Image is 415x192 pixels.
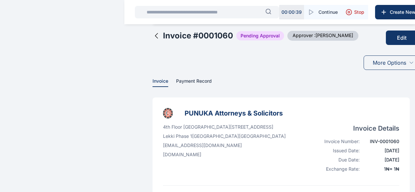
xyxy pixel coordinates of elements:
[317,166,360,172] div: Exchange Rate:
[163,108,173,118] img: businessLogo
[163,31,233,41] h2: Invoice # 0001060
[176,78,212,85] span: Payment Record
[318,9,338,15] span: Continue
[364,147,399,154] div: [DATE]
[163,133,286,139] p: Lekki Phase 1 [GEOGRAPHIC_DATA] [GEOGRAPHIC_DATA]
[342,5,368,19] button: Stop
[281,9,302,15] p: 00 : 00 : 39
[364,166,399,172] div: 1 ₦ = 1 ₦
[153,78,168,85] span: Invoice
[304,5,342,19] button: Continue
[163,142,286,149] p: [EMAIL_ADDRESS][DOMAIN_NAME]
[163,124,286,130] p: 4th Floor [GEOGRAPHIC_DATA][STREET_ADDRESS]
[373,59,406,67] span: More Options
[185,108,283,118] h3: PUNUKA Attorneys & Solicitors
[236,31,284,40] span: Pending Approval
[364,138,399,145] div: INV-0001060
[287,31,358,41] span: Approver : [PERSON_NAME]
[317,138,360,145] div: Invoice Number:
[317,157,360,163] div: Due Date:
[163,151,286,158] p: [DOMAIN_NAME]
[317,124,399,133] h4: Invoice Details
[317,147,360,154] div: Issued Date:
[354,9,364,15] span: Stop
[364,157,399,163] div: [DATE]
